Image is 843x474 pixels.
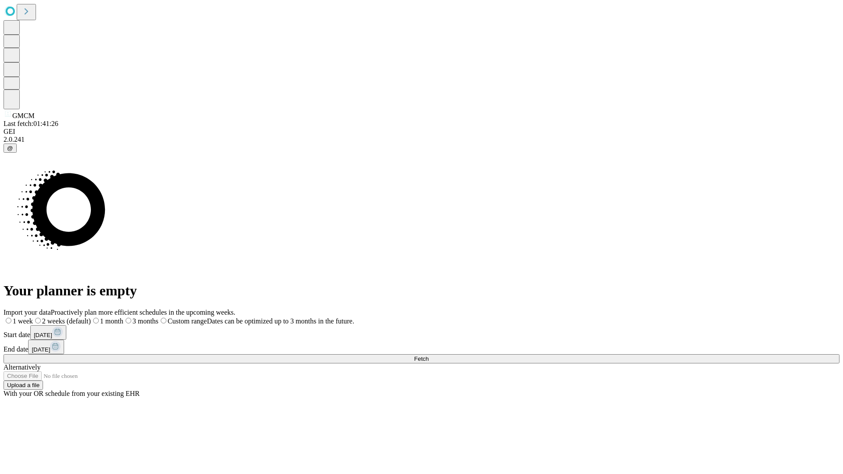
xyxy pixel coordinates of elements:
[13,317,33,325] span: 1 week
[4,309,51,316] span: Import your data
[7,145,13,151] span: @
[4,354,839,363] button: Fetch
[4,390,140,397] span: With your OR schedule from your existing EHR
[4,283,839,299] h1: Your planner is empty
[4,363,40,371] span: Alternatively
[126,318,131,323] input: 3 months
[35,318,41,323] input: 2 weeks (default)
[34,332,52,338] span: [DATE]
[93,318,99,323] input: 1 month
[207,317,354,325] span: Dates can be optimized up to 3 months in the future.
[6,318,11,323] input: 1 week
[414,355,429,362] span: Fetch
[28,340,64,354] button: [DATE]
[133,317,159,325] span: 3 months
[4,120,58,127] span: Last fetch: 01:41:26
[4,381,43,390] button: Upload a file
[30,325,66,340] button: [DATE]
[168,317,207,325] span: Custom range
[4,136,839,144] div: 2.0.241
[4,128,839,136] div: GEI
[12,112,35,119] span: GMCM
[100,317,123,325] span: 1 month
[4,144,17,153] button: @
[4,325,839,340] div: Start date
[51,309,235,316] span: Proactively plan more efficient schedules in the upcoming weeks.
[42,317,91,325] span: 2 weeks (default)
[161,318,166,323] input: Custom rangeDates can be optimized up to 3 months in the future.
[4,340,839,354] div: End date
[32,346,50,353] span: [DATE]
